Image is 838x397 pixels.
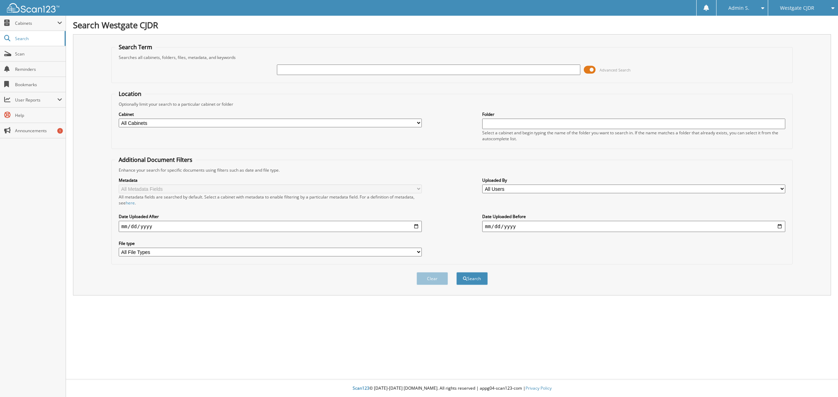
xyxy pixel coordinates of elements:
div: All metadata fields are searched by default. Select a cabinet with metadata to enable filtering b... [119,194,422,206]
div: 1 [57,128,63,134]
label: File type [119,240,422,246]
span: Announcements [15,128,62,134]
button: Search [456,272,488,285]
div: Enhance your search for specific documents using filters such as date and file type. [115,167,789,173]
div: Searches all cabinets, folders, files, metadata, and keywords [115,54,789,60]
legend: Additional Document Filters [115,156,196,164]
legend: Search Term [115,43,156,51]
div: Select a cabinet and begin typing the name of the folder you want to search in. If the name match... [482,130,785,142]
a: Privacy Policy [525,385,552,391]
h1: Search Westgate CJDR [73,19,831,31]
span: Scan123 [353,385,369,391]
div: Optionally limit your search to a particular cabinet or folder [115,101,789,107]
div: © [DATE]-[DATE] [DOMAIN_NAME]. All rights reserved | appg04-scan123-com | [66,380,838,397]
span: Bookmarks [15,82,62,88]
input: start [119,221,422,232]
img: scan123-logo-white.svg [7,3,59,13]
span: Search [15,36,61,42]
span: User Reports [15,97,57,103]
span: Reminders [15,66,62,72]
label: Cabinet [119,111,422,117]
input: end [482,221,785,232]
a: here [126,200,135,206]
span: Admin S. [728,6,749,10]
span: Advanced Search [600,67,631,73]
label: Uploaded By [482,177,785,183]
span: Cabinets [15,20,57,26]
span: Westgate CJDR [780,6,814,10]
label: Date Uploaded Before [482,214,785,219]
label: Date Uploaded After [119,214,422,219]
span: Help [15,112,62,118]
button: Clear [417,272,448,285]
legend: Location [115,90,145,98]
label: Metadata [119,177,422,183]
span: Scan [15,51,62,57]
label: Folder [482,111,785,117]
